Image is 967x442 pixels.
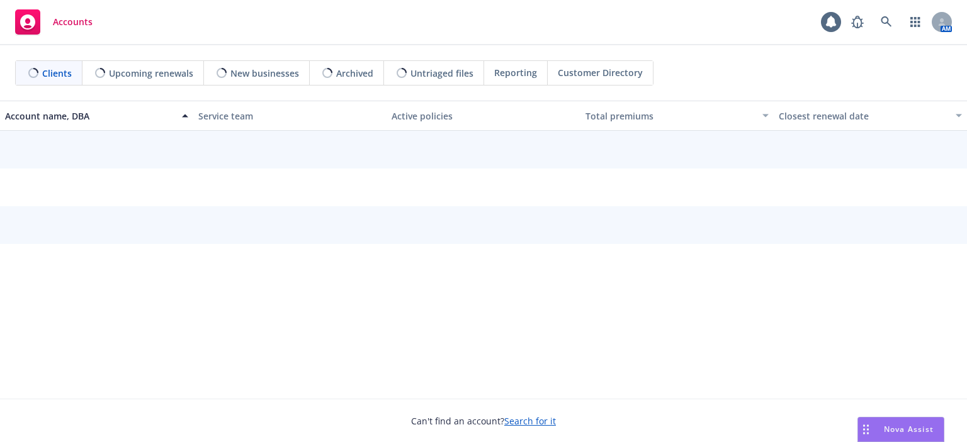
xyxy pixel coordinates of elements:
[585,109,755,123] div: Total premiums
[198,109,382,123] div: Service team
[42,67,72,80] span: Clients
[884,424,934,434] span: Nova Assist
[5,109,174,123] div: Account name, DBA
[410,67,473,80] span: Untriaged files
[109,67,193,80] span: Upcoming renewals
[53,17,93,27] span: Accounts
[903,9,928,35] a: Switch app
[392,109,575,123] div: Active policies
[874,9,899,35] a: Search
[230,67,299,80] span: New businesses
[845,9,870,35] a: Report a Bug
[779,109,948,123] div: Closest renewal date
[857,417,944,442] button: Nova Assist
[336,67,373,80] span: Archived
[411,414,556,428] span: Can't find an account?
[504,415,556,427] a: Search for it
[10,4,98,40] a: Accounts
[193,101,387,131] button: Service team
[558,66,643,79] span: Customer Directory
[858,417,874,441] div: Drag to move
[580,101,774,131] button: Total premiums
[774,101,967,131] button: Closest renewal date
[387,101,580,131] button: Active policies
[494,66,537,79] span: Reporting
